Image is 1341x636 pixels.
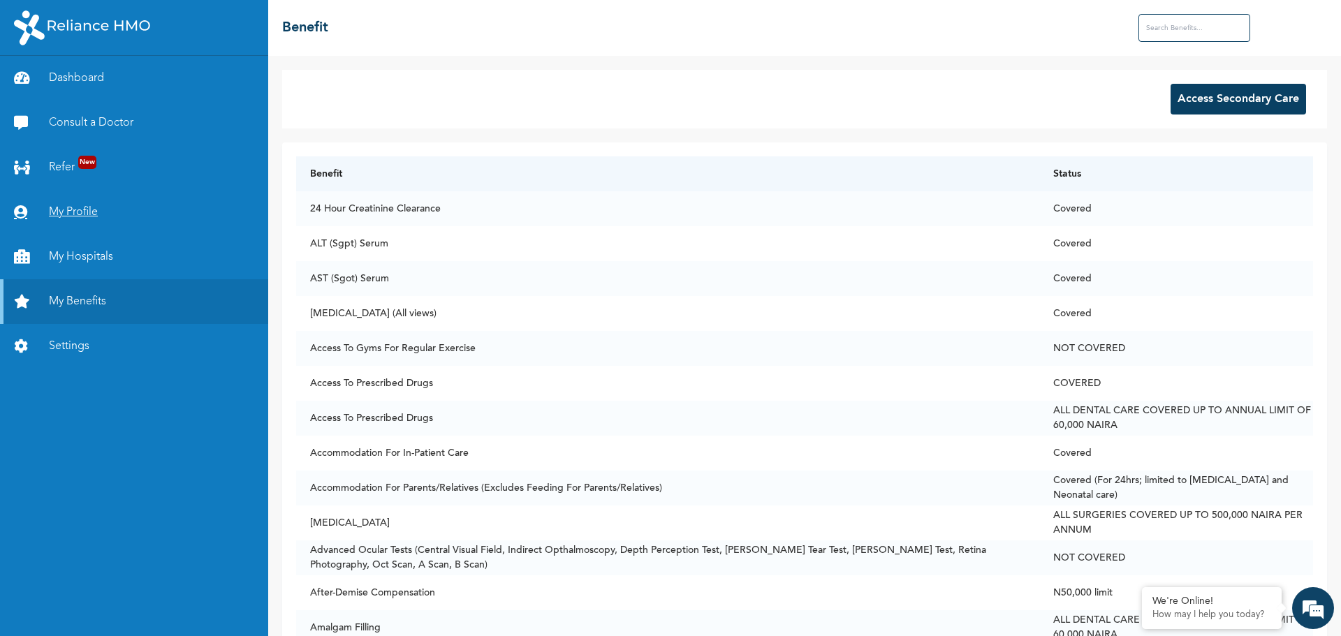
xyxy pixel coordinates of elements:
img: RelianceHMO's Logo [14,10,150,45]
span: We're online! [81,198,193,339]
td: Covered [1039,296,1313,331]
td: 24 Hour Creatinine Clearance [296,191,1039,226]
td: Accommodation For Parents/Relatives (Excludes Feeding For Parents/Relatives) [296,471,1039,505]
td: Covered [1039,261,1313,296]
span: New [78,156,96,169]
textarea: Type your message and hit 'Enter' [7,424,266,473]
td: Accommodation For In-Patient Care [296,436,1039,471]
div: Chat with us now [73,78,235,96]
div: Minimize live chat window [229,7,263,40]
th: Benefit [296,156,1039,191]
button: Access Secondary Care [1171,84,1306,114]
td: COVERED [1039,366,1313,401]
td: Covered [1039,226,1313,261]
th: Status [1039,156,1313,191]
td: Access To Prescribed Drugs [296,366,1039,401]
td: ALL DENTAL CARE COVERED UP TO ANNUAL LIMIT OF 60,000 NAIRA [1039,401,1313,436]
td: [MEDICAL_DATA] [296,505,1039,540]
div: We're Online! [1152,596,1271,607]
p: How may I help you today? [1152,609,1271,621]
td: Covered [1039,436,1313,471]
input: Search Benefits... [1138,14,1250,42]
div: FAQs [137,473,267,517]
td: Access To Gyms For Regular Exercise [296,331,1039,366]
td: NOT COVERED [1039,540,1313,575]
img: d_794563401_company_1708531726252_794563401 [26,70,57,105]
td: Covered (For 24hrs; limited to [MEDICAL_DATA] and Neonatal care) [1039,471,1313,505]
td: ALL SURGERIES COVERED UP TO 500,000 NAIRA PER ANNUM [1039,505,1313,540]
h2: Benefit [282,17,328,38]
td: Access To Prescribed Drugs [296,401,1039,436]
td: Covered [1039,191,1313,226]
td: Advanced Ocular Tests (Central Visual Field, Indirect Opthalmoscopy, Depth Perception Test, [PERS... [296,540,1039,575]
span: Conversation [7,498,137,508]
td: AST (Sgot) Serum [296,261,1039,296]
td: [MEDICAL_DATA] (All views) [296,296,1039,331]
td: After-Demise Compensation [296,575,1039,610]
td: NOT COVERED [1039,331,1313,366]
td: ALT (Sgpt) Serum [296,226,1039,261]
td: N50,000 limit [1039,575,1313,610]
